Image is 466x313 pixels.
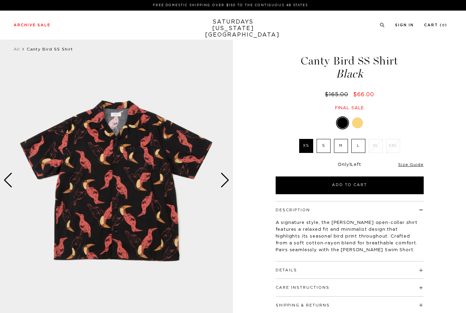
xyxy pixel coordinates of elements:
button: Care Instructions [276,286,330,289]
button: Shipping & Returns [276,303,330,307]
button: Add to Cart [276,176,424,194]
label: XS [299,139,313,153]
div: Next slide [220,173,230,188]
button: Description [276,208,310,212]
a: Archive Sale [14,23,50,27]
a: All [14,47,20,51]
a: SATURDAYS[US_STATE][GEOGRAPHIC_DATA] [205,19,261,38]
label: S [317,139,331,153]
button: Details [276,268,297,272]
p: A signature style, the [PERSON_NAME] open-collar shirt features a relaxed fit and minimalist desi... [276,219,424,254]
p: FREE DOMESTIC SHIPPING OVER $150 TO THE CONTIGUOUS 48 STATES [16,3,445,8]
label: L [351,139,365,153]
a: Size Guide [398,162,423,167]
div: Only Left [276,162,424,168]
a: Cart (0) [424,23,447,27]
small: 0 [442,24,445,27]
del: $165.00 [325,92,351,97]
span: Black [275,68,425,80]
label: M [334,139,348,153]
div: Previous slide [3,173,13,188]
span: $66.00 [353,92,374,97]
div: Final sale [275,105,425,111]
a: Sign In [395,23,414,27]
span: 1 [349,162,351,167]
span: Canty Bird SS Shirt [27,47,73,51]
h1: Canty Bird SS Shirt [275,55,425,80]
